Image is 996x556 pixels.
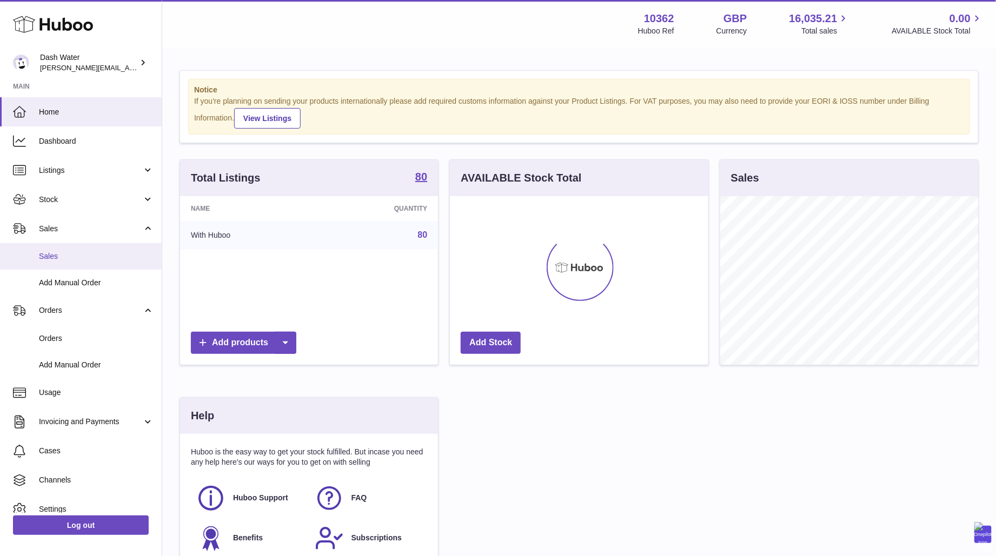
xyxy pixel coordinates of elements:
[191,408,214,423] h3: Help
[801,26,849,36] span: Total sales
[39,136,154,146] span: Dashboard
[234,108,301,129] a: View Listings
[233,493,288,503] span: Huboo Support
[196,524,304,553] a: Benefits
[39,333,154,344] span: Orders
[39,195,142,205] span: Stock
[39,446,154,456] span: Cases
[180,221,316,249] td: With Huboo
[315,484,422,513] a: FAQ
[39,224,142,234] span: Sales
[892,11,983,36] a: 0.00 AVAILABLE Stock Total
[723,11,747,26] strong: GBP
[194,96,964,129] div: If you're planning on sending your products internationally please add required customs informati...
[13,55,29,71] img: james@dash-water.com
[39,417,142,427] span: Invoicing and Payments
[415,171,427,184] a: 80
[789,11,849,36] a: 16,035.21 Total sales
[194,85,964,95] strong: Notice
[315,524,422,553] a: Subscriptions
[39,504,154,514] span: Settings
[716,26,747,36] div: Currency
[39,387,154,398] span: Usage
[191,171,261,185] h3: Total Listings
[351,533,402,543] span: Subscriptions
[180,196,316,221] th: Name
[39,360,154,370] span: Add Manual Order
[13,515,149,535] a: Log out
[461,171,581,185] h3: AVAILABLE Stock Total
[196,484,304,513] a: Huboo Support
[731,171,759,185] h3: Sales
[461,332,521,354] a: Add Stock
[351,493,367,503] span: FAQ
[39,107,154,117] span: Home
[233,533,263,543] span: Benefits
[40,63,217,72] span: [PERSON_NAME][EMAIL_ADDRESS][DOMAIN_NAME]
[39,278,154,288] span: Add Manual Order
[892,26,983,36] span: AVAILABLE Stock Total
[40,52,137,73] div: Dash Water
[316,196,439,221] th: Quantity
[39,251,154,262] span: Sales
[789,11,837,26] span: 16,035.21
[638,26,674,36] div: Huboo Ref
[415,171,427,182] strong: 80
[39,165,142,176] span: Listings
[644,11,674,26] strong: 10362
[191,447,427,467] p: Huboo is the easy way to get your stock fulfilled. But incase you need any help here's our ways f...
[191,332,296,354] a: Add products
[418,230,428,239] a: 80
[39,475,154,485] span: Channels
[39,305,142,316] span: Orders
[949,11,971,26] span: 0.00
